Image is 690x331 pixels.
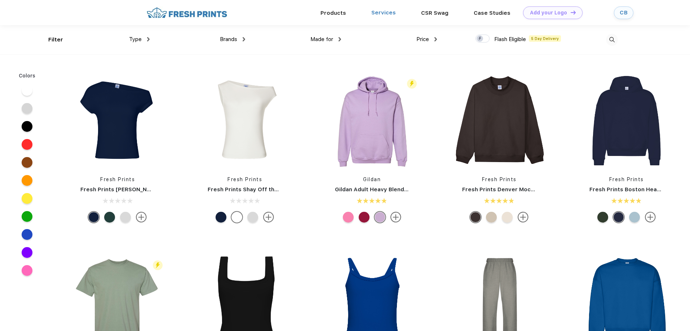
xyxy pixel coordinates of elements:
div: Dark Chocolate [470,212,481,223]
a: Gildan Adult Heavy Blend 8 Oz. 50/50 Hooded Sweatshirt [335,186,492,193]
img: func=resize&h=266 [451,73,547,169]
span: Price [416,36,429,43]
a: CSR Swag [421,10,448,16]
img: more.svg [518,212,528,223]
img: more.svg [136,212,147,223]
div: Navy [88,212,99,223]
a: Fresh Prints [482,176,517,182]
img: dropdown.png [339,37,341,41]
img: more.svg [645,212,656,223]
img: flash_active_toggle.svg [153,260,163,270]
div: Add your Logo [530,10,567,16]
span: Made for [310,36,333,43]
div: Filter [48,36,63,44]
img: more.svg [263,212,274,223]
div: CB [620,10,628,16]
div: White [231,212,242,223]
img: DT [571,10,576,14]
div: Slate Blue [629,212,640,223]
img: func=resize&h=266 [579,73,674,169]
img: desktop_search.svg [606,34,618,46]
div: Buttermilk [502,212,513,223]
span: Flash Eligible [494,36,526,43]
img: dropdown.png [434,37,437,41]
img: fo%20logo%202.webp [145,6,229,19]
div: Azalea [343,212,354,223]
a: Services [371,9,396,16]
span: Type [129,36,142,43]
div: Sand [486,212,497,223]
a: Fresh Prints Denver Mock Neck Heavyweight Sweatshirt [462,186,619,193]
img: more.svg [390,212,401,223]
img: dropdown.png [243,37,245,41]
div: Antiq Cherry Red [359,212,370,223]
div: Ash Grey [247,212,258,223]
div: Forest Green [597,212,608,223]
a: Fresh Prints [PERSON_NAME] Off the Shoulder Top [80,186,221,193]
a: CB [614,6,633,19]
img: func=resize&h=266 [197,73,293,169]
a: Products [320,10,346,16]
div: Colors [13,72,41,80]
span: Brands [220,36,237,43]
img: func=resize&h=266 [70,73,165,169]
a: Fresh Prints Shay Off the Shoulder Tank [208,186,319,193]
a: Gildan [363,176,381,182]
img: flash_active_toggle.svg [407,79,417,89]
div: Navy [613,212,624,223]
img: func=resize&h=266 [324,73,420,169]
div: Green [104,212,115,223]
a: Fresh Prints [609,176,644,182]
a: Fresh Prints [100,176,135,182]
div: Orchid [375,212,385,223]
img: dropdown.png [147,37,150,41]
div: Navy [216,212,226,223]
div: Ash Grey [120,212,131,223]
a: Fresh Prints [227,176,262,182]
